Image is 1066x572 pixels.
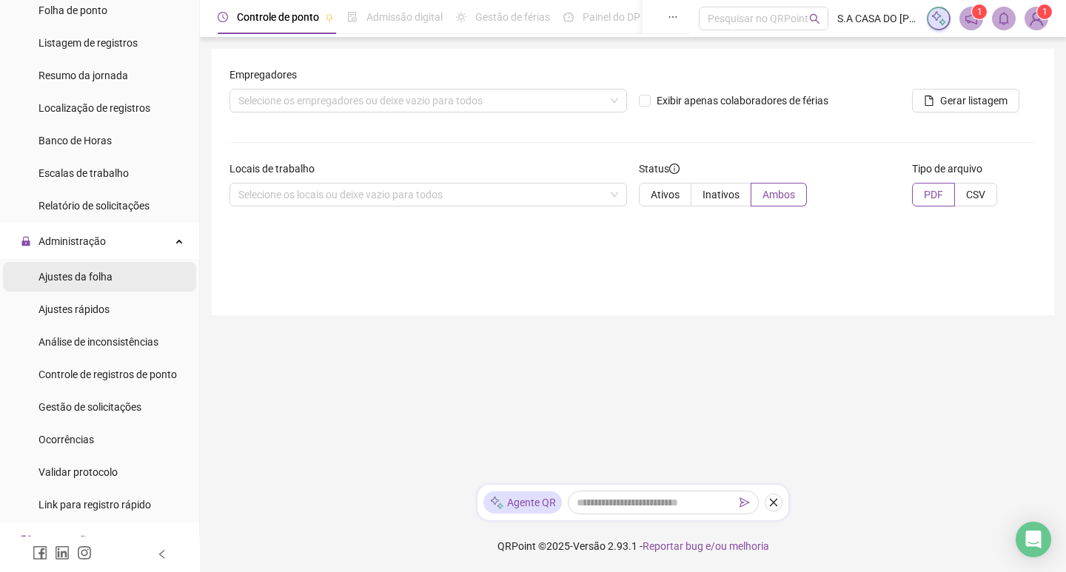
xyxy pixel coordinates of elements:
[931,10,947,27] img: sparkle-icon.fc2bf0ac1784a2077858766a79e2daf3.svg
[38,434,94,445] span: Ocorrências
[38,167,129,179] span: Escalas de trabalho
[347,12,358,22] span: file-done
[924,95,934,106] span: file
[768,497,779,508] span: close
[157,549,167,559] span: left
[38,135,112,147] span: Banco de Horas
[456,12,466,22] span: sun
[651,92,834,109] span: Exibir apenas colaboradores de férias
[740,497,750,508] span: send
[583,11,640,23] span: Painel do DP
[38,401,141,413] span: Gestão de solicitações
[38,4,107,16] span: Folha de ponto
[38,336,158,348] span: Análise de inconsistências
[38,466,118,478] span: Validar protocolo
[651,189,680,201] span: Ativos
[966,189,985,201] span: CSV
[643,540,769,552] span: Reportar bug e/ou melhoria
[21,236,31,246] span: lock
[703,189,740,201] span: Inativos
[912,161,982,177] span: Tipo de arquivo
[639,161,680,177] span: Status
[38,369,177,380] span: Controle de registros de ponto
[940,92,1008,109] span: Gerar listagem
[38,102,150,114] span: Localização de registros
[38,534,96,546] span: Exportações
[475,11,550,23] span: Gestão de férias
[55,545,70,560] span: linkedin
[912,89,1019,112] button: Gerar listagem
[965,12,978,25] span: notification
[563,12,574,22] span: dashboard
[229,67,306,83] label: Empregadores
[837,10,918,27] span: S.A CASA DO [PERSON_NAME]
[924,189,943,201] span: PDF
[21,535,31,545] span: export
[200,520,1066,572] footer: QRPoint © 2025 - 2.93.1 -
[38,37,138,49] span: Listagem de registros
[1042,7,1047,17] span: 1
[483,491,562,514] div: Agente QR
[1037,4,1052,19] sup: Atualize o seu contato no menu Meus Dados
[38,499,151,511] span: Link para registro rápido
[669,164,680,174] span: info-circle
[38,271,113,283] span: Ajustes da folha
[762,189,795,201] span: Ambos
[809,13,820,24] span: search
[33,545,47,560] span: facebook
[972,4,987,19] sup: 1
[237,11,319,23] span: Controle de ponto
[325,13,334,22] span: pushpin
[489,495,504,511] img: sparkle-icon.fc2bf0ac1784a2077858766a79e2daf3.svg
[77,545,92,560] span: instagram
[668,12,678,22] span: ellipsis
[38,70,128,81] span: Resumo da jornada
[1016,522,1051,557] div: Open Intercom Messenger
[366,11,443,23] span: Admissão digital
[38,235,106,247] span: Administração
[997,12,1010,25] span: bell
[1025,7,1047,30] img: 74198
[977,7,982,17] span: 1
[38,303,110,315] span: Ajustes rápidos
[218,12,228,22] span: clock-circle
[229,161,324,177] label: Locais de trabalho
[573,540,606,552] span: Versão
[38,200,150,212] span: Relatório de solicitações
